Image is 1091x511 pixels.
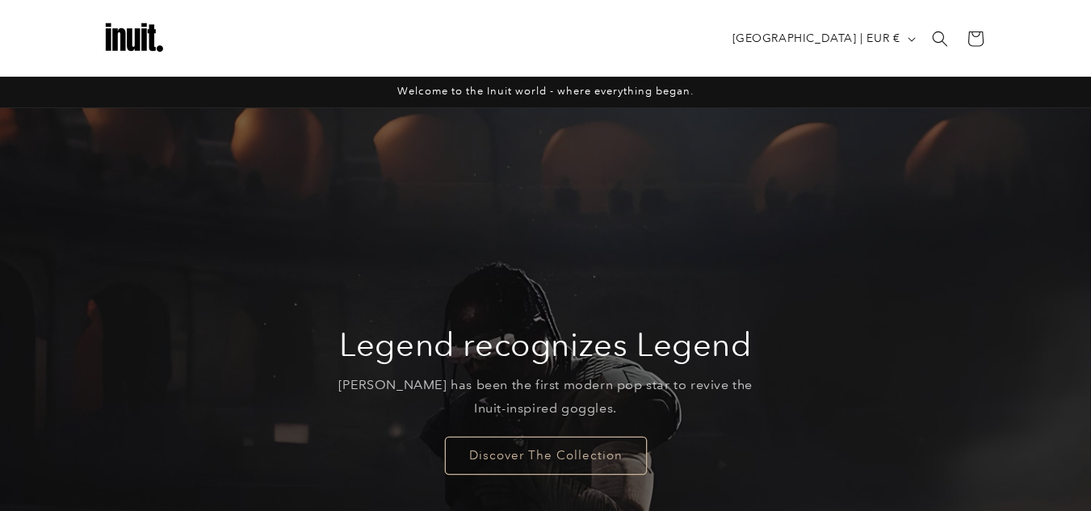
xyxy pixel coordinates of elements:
[732,30,900,47] span: [GEOGRAPHIC_DATA] | EUR €
[445,436,647,474] a: Discover The Collection
[397,85,694,97] span: Welcome to the Inuit world - where everything began.
[102,6,166,71] img: Inuit Logo
[102,77,990,107] div: Announcement
[325,374,766,421] p: [PERSON_NAME] has been the first modern pop star to revive the Inuit-inspired goggles.
[723,23,922,54] button: [GEOGRAPHIC_DATA] | EUR €
[339,324,751,366] h2: Legend recognizes Legend
[922,21,958,57] summary: Search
